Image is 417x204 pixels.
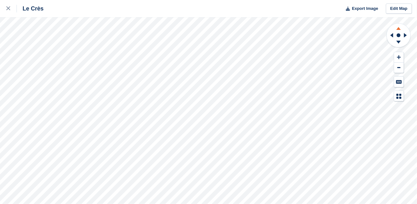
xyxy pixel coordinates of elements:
[342,3,378,14] button: Export Image
[394,91,404,101] button: Map Legend
[394,52,404,63] button: Zoom In
[386,3,412,14] a: Edit Map
[352,5,378,12] span: Export Image
[394,77,404,87] button: Keyboard Shortcuts
[394,63,404,73] button: Zoom Out
[17,5,44,12] div: Le Crès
